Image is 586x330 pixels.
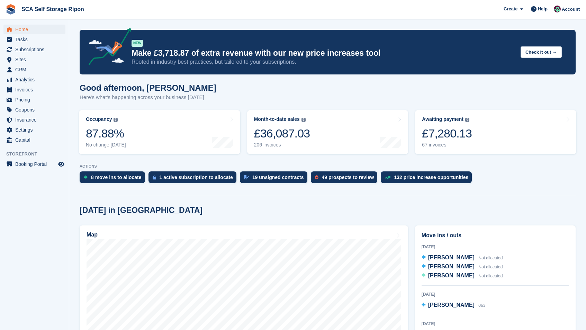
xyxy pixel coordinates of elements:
a: Preview store [57,160,65,168]
span: Account [562,6,580,13]
span: Create [504,6,517,12]
img: move_ins_to_allocate_icon-fdf77a2bb77ea45bf5b3d319d69a93e2d87916cf1d5bf7949dd705db3b84f3ca.svg [84,175,88,179]
span: [PERSON_NAME] [428,273,475,278]
div: 49 prospects to review [322,175,374,180]
a: [PERSON_NAME] Not allocated [422,271,503,280]
a: 1 active subscription to allocate [148,171,240,187]
div: 87.88% [86,126,126,141]
span: Booking Portal [15,159,57,169]
div: 206 invoices [254,142,310,148]
img: icon-info-grey-7440780725fd019a000dd9b08b2336e03edf1995a4989e88bcd33f0948082b44.svg [301,118,306,122]
span: Insurance [15,115,57,125]
div: No change [DATE] [86,142,126,148]
div: 8 move ins to allocate [91,175,142,180]
div: £36,087.03 [254,126,310,141]
img: stora-icon-8386f47178a22dfd0bd8f6a31ec36ba5ce8667c1dd55bd0f319d3a0aa187defe.svg [6,4,16,15]
h2: [DATE] in [GEOGRAPHIC_DATA] [80,206,202,215]
div: 1 active subscription to allocate [160,175,233,180]
a: menu [3,65,65,74]
span: Not allocated [478,265,503,269]
span: Settings [15,125,57,135]
a: menu [3,105,65,115]
a: [PERSON_NAME] 063 [422,301,486,310]
h1: Good afternoon, [PERSON_NAME] [80,83,216,92]
div: 67 invoices [422,142,472,148]
a: menu [3,125,65,135]
a: menu [3,55,65,64]
button: Check it out → [521,46,562,58]
a: menu [3,35,65,44]
a: menu [3,25,65,34]
h2: Move ins / outs [422,231,569,240]
span: Not allocated [478,256,503,260]
h2: Map [87,232,98,238]
span: Help [538,6,548,12]
span: Invoices [15,85,57,95]
img: price-adjustments-announcement-icon-8257ccfd72463d97f412b2fc003d46551f7dbcb40ab6d574587a9cd5c0d94... [83,28,131,68]
div: £7,280.13 [422,126,472,141]
a: 8 move ins to allocate [80,171,148,187]
div: Month-to-date sales [254,116,300,122]
span: Tasks [15,35,57,44]
a: Occupancy 87.88% No change [DATE] [79,110,240,154]
div: [DATE] [422,244,569,250]
a: Awaiting payment £7,280.13 67 invoices [415,110,576,154]
div: NEW [132,40,143,47]
img: icon-info-grey-7440780725fd019a000dd9b08b2336e03edf1995a4989e88bcd33f0948082b44.svg [465,118,469,122]
div: 132 price increase opportunities [394,175,468,180]
span: Home [15,25,57,34]
a: menu [3,85,65,95]
a: menu [3,45,65,54]
img: prospect-51fa495bee0391a8d652442698ab0144808aea92771e9ea1ae160a38d050c398.svg [315,175,318,179]
a: SCA Self Storage Ripon [19,3,87,15]
a: menu [3,95,65,105]
p: ACTIONS [80,164,576,169]
span: Analytics [15,75,57,84]
p: Make £3,718.87 of extra revenue with our new price increases tool [132,48,515,58]
a: 132 price increase opportunities [381,171,475,187]
span: CRM [15,65,57,74]
a: menu [3,75,65,84]
a: menu [3,135,65,145]
span: Storefront [6,151,69,158]
div: 19 unsigned contracts [252,175,304,180]
img: icon-info-grey-7440780725fd019a000dd9b08b2336e03edf1995a4989e88bcd33f0948082b44.svg [114,118,118,122]
img: Sam Chapman [554,6,561,12]
p: Here's what's happening across your business [DATE] [80,93,216,101]
span: Subscriptions [15,45,57,54]
img: price_increase_opportunities-93ffe204e8149a01c8c9dc8f82e8f89637d9d84a8eef4429ea346261dce0b2c0.svg [385,176,390,179]
a: 19 unsigned contracts [240,171,311,187]
div: [DATE] [422,291,569,297]
div: Awaiting payment [422,116,463,122]
span: [PERSON_NAME] [428,264,475,269]
div: [DATE] [422,321,569,327]
span: 063 [478,303,485,308]
img: contract_signature_icon-13c848040528278c33f63329250d36e43548de30e8caae1d1a13099fd9432cc5.svg [244,175,249,179]
p: Rooted in industry best practices, but tailored to your subscriptions. [132,58,515,66]
a: menu [3,159,65,169]
a: Month-to-date sales £36,087.03 206 invoices [247,110,408,154]
span: Coupons [15,105,57,115]
a: menu [3,115,65,125]
img: active_subscription_to_allocate_icon-d502201f5373d7db506a760aba3b589e785aa758c864c3986d89f69b8ff3... [153,175,156,180]
span: Not allocated [478,274,503,278]
a: [PERSON_NAME] Not allocated [422,253,503,262]
span: [PERSON_NAME] [428,302,475,308]
div: Occupancy [86,116,112,122]
a: [PERSON_NAME] Not allocated [422,262,503,271]
a: 49 prospects to review [311,171,381,187]
span: Pricing [15,95,57,105]
span: Capital [15,135,57,145]
span: [PERSON_NAME] [428,255,475,260]
span: Sites [15,55,57,64]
